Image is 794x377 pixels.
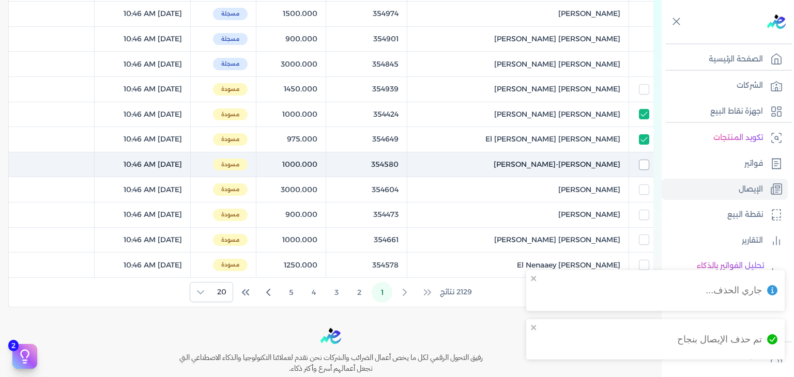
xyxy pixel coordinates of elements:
td: 354473 [326,202,407,228]
button: Page 1 [372,282,392,303]
p: الإيصال [739,183,763,196]
a: [PERSON_NAME] [416,184,620,195]
span: [PERSON_NAME] [PERSON_NAME] [494,234,620,245]
a: نقطة البيع [662,204,788,226]
span: [PERSON_NAME] [PERSON_NAME] [494,59,620,70]
a: [PERSON_NAME] [PERSON_NAME] [416,84,620,95]
span: [PERSON_NAME] [PERSON_NAME] [494,34,620,44]
a: التقارير [662,230,788,252]
td: 354578 [326,253,407,278]
td: [DATE] 10:46 AM [94,253,190,278]
a: تحليل الفواتير بالذكاء الاصطناعي [662,255,788,290]
button: Page 3 [326,282,347,303]
p: نقطة البيع [727,208,763,222]
td: 354649 [326,127,407,152]
td: 354580 [326,152,407,177]
button: close [530,323,538,332]
a: الصفحة الرئيسية [662,49,788,70]
span: [PERSON_NAME]-[PERSON_NAME] [494,159,620,170]
a: [PERSON_NAME] El Nenaaey [416,260,620,271]
span: [PERSON_NAME] [558,184,620,195]
p: تحليل الفواتير بالذكاء الاصطناعي [667,259,764,286]
div: جاري الحذف... [706,284,762,297]
div: تم حذف الإيصال بنجاح [677,333,762,346]
td: [DATE] 10:46 AM [94,152,190,177]
a: تكويد المنتجات [662,127,788,149]
button: Page 4 [303,282,324,303]
p: اجهزة نقاط البيع [710,105,763,118]
span: مسودة [213,234,248,246]
a: الإيصال [662,179,788,200]
span: مسودة [213,259,248,271]
a: [PERSON_NAME] [PERSON_NAME] [416,234,620,245]
span: Rows per page [211,282,233,302]
p: فواتير [744,157,763,170]
td: [DATE] 10:46 AM [94,177,190,202]
td: [DATE] 10:46 AM [94,102,190,127]
a: [PERSON_NAME] [416,209,620,220]
span: مسودة [213,133,248,146]
span: [PERSON_NAME] [558,8,620,19]
p: الصفحة الرئيسية [709,53,763,66]
a: فواتير [662,153,788,175]
button: Next Page [258,282,279,303]
button: Last Page [235,282,256,303]
span: مسودة [213,108,248,121]
a: الشركات [662,75,788,97]
a: [PERSON_NAME]-[PERSON_NAME] [416,159,620,170]
td: 1450.000 [256,77,326,102]
span: [PERSON_NAME] El Nenaaey [517,260,620,271]
span: [PERSON_NAME] [558,209,620,220]
td: [DATE] 10:46 AM [94,127,190,152]
button: 2 [12,344,37,369]
a: [PERSON_NAME] El [PERSON_NAME] [416,134,620,145]
span: مسودة [213,209,248,221]
td: 1000.000 [256,102,326,127]
img: logo [320,328,341,344]
td: 1000.000 [256,152,326,177]
button: Page 2 [349,282,370,303]
a: [PERSON_NAME] [PERSON_NAME] [416,109,620,120]
span: مسودة [213,159,248,171]
p: الشركات [737,79,763,92]
span: مسودة [213,183,248,196]
td: 354939 [326,77,407,102]
td: [DATE] 10:46 AM [94,227,190,253]
td: 354424 [326,102,407,127]
span: مسودة [213,83,248,96]
td: [DATE] 10:46 AM [94,77,190,102]
span: [PERSON_NAME] [PERSON_NAME] [494,109,620,120]
td: 975.000 [256,127,326,152]
td: 3000.000 [256,177,326,202]
a: [PERSON_NAME] [PERSON_NAME] [416,59,620,70]
td: 900.000 [256,202,326,228]
td: 354604 [326,177,407,202]
button: Page 5 [281,282,301,303]
a: اجهزة نقاط البيع [662,101,788,122]
img: logo [767,14,786,29]
button: close [530,274,538,282]
p: التقارير [742,234,763,247]
span: [PERSON_NAME] El [PERSON_NAME] [485,134,620,145]
td: 354661 [326,227,407,253]
a: [PERSON_NAME] [416,8,620,19]
span: 2 [8,340,19,351]
span: [PERSON_NAME] [PERSON_NAME] [494,84,620,95]
td: 1000.000 [256,227,326,253]
a: [PERSON_NAME] [PERSON_NAME] [416,34,620,44]
td: [DATE] 10:46 AM [94,202,190,228]
h6: رفيق التحول الرقمي لكل ما يخص أعمال الضرائب والشركات نحن نقدم لعملائنا التكنولوجيا والذكاء الاصطن... [157,352,505,374]
td: 1250.000 [256,253,326,278]
span: 2129 نتائج [440,287,472,297]
p: تكويد المنتجات [713,131,763,145]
